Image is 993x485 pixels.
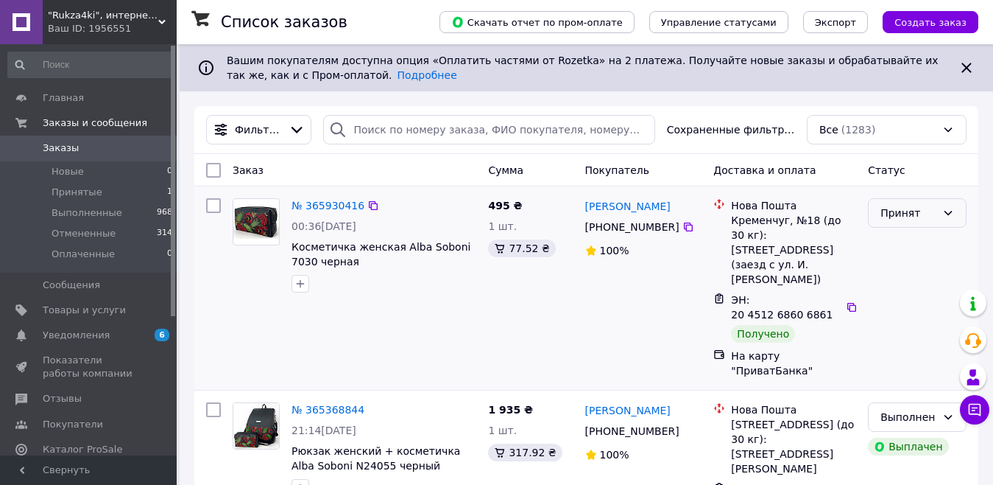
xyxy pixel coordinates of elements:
span: Экспорт [815,17,856,28]
span: Принятые [52,186,102,199]
div: На карту "ПриватБанка" [731,349,856,378]
div: Кременчуг, №18 (до 30 кг): [STREET_ADDRESS] (заезд с ул. И. [PERSON_NAME]) [731,213,856,287]
span: Все [819,122,838,137]
span: 314 [157,227,172,240]
span: 495 ₴ [488,200,522,212]
a: Фото товару [233,402,280,450]
span: Каталог ProSale [43,443,122,456]
span: Покупатели [43,418,103,431]
span: Товары и услуги [43,304,126,317]
span: Сохраненные фильтры: [667,122,795,137]
span: 0 [167,165,172,178]
span: ЭН: 20 4512 6860 6861 [731,294,833,321]
span: Сообщения [43,279,100,292]
span: "Rukza4ki", интернет-магазин [48,9,158,22]
span: Заказы [43,142,79,155]
span: Доставка и оплата [713,164,816,176]
input: Поиск по номеру заказа, ФИО покупателя, номеру телефона, Email, номеру накладной [323,115,654,144]
span: 1 [167,186,172,199]
div: 317.92 ₴ [488,444,562,461]
a: Косметичка женская Alba Soboni 7030 черная [291,241,470,268]
span: 00:36[DATE] [291,220,356,232]
span: Отзывы [43,392,82,405]
button: Скачать отчет по пром-оплате [439,11,635,33]
span: Сумма [488,164,523,176]
a: № 365930416 [291,200,364,212]
span: Заказ [233,164,264,176]
span: Скачать отчет по пром-оплате [451,15,623,29]
button: Управление статусами [649,11,788,33]
span: Главная [43,91,84,105]
a: № 365368844 [291,404,364,416]
div: [STREET_ADDRESS] (до 30 кг): [STREET_ADDRESS][PERSON_NAME] [731,417,856,476]
span: Показатели работы компании [43,354,136,380]
span: Оплаченные [52,248,115,261]
div: Получено [731,325,795,343]
span: 100% [600,245,629,257]
button: Экспорт [803,11,868,33]
div: Выплачен [868,438,948,456]
button: Создать заказ [883,11,978,33]
a: Рюкзак женский + косметичка Alba Soboni N24055 черный [291,445,460,472]
div: Выполнен [880,409,936,425]
a: Фото товару [233,198,280,245]
span: 6 [155,329,169,341]
a: Создать заказ [868,15,978,27]
span: 1 шт. [488,220,517,232]
div: Нова Пошта [731,198,856,213]
a: [PERSON_NAME] [585,199,671,214]
a: Подробнее [397,69,457,81]
div: Ваш ID: 1956551 [48,22,177,35]
span: Заказы и сообщения [43,116,147,130]
div: Нова Пошта [731,402,856,417]
span: Вашим покупателям доступна опция «Оплатить частями от Rozetka» на 2 платежа. Получайте новые зака... [227,55,939,81]
span: (1283) [841,124,876,136]
h1: Список заказов [221,13,347,31]
button: Чат с покупателем [960,395,989,425]
img: Фото товару [233,205,279,240]
span: 1 935 ₴ [488,404,533,416]
span: 0 [167,248,172,261]
span: Отмененные [52,227,116,240]
span: 1 шт. [488,425,517,436]
div: [PHONE_NUMBER] [582,217,682,237]
span: Новые [52,165,84,178]
div: 77.52 ₴ [488,240,555,257]
span: Создать заказ [894,17,967,28]
span: Управление статусами [661,17,777,28]
span: Статус [868,164,905,176]
div: Принят [880,205,936,221]
span: Выполненные [52,206,122,220]
span: 100% [600,449,629,461]
span: Уведомления [43,329,110,342]
div: [PHONE_NUMBER] [582,421,682,442]
span: 968 [157,206,172,220]
a: [PERSON_NAME] [585,403,671,418]
input: Поиск [7,52,174,78]
span: 21:14[DATE] [291,425,356,436]
img: Фото товару [233,403,278,449]
span: Покупатель [585,164,650,176]
span: Фильтры [235,122,283,137]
